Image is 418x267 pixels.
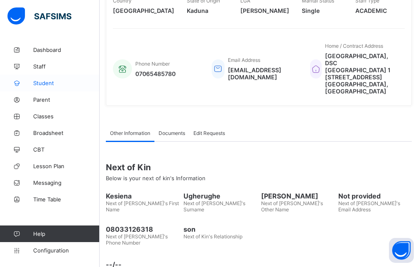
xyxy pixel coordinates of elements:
[338,200,400,213] span: Next of [PERSON_NAME]'s Email Address
[33,80,100,86] span: Student
[106,200,179,213] span: Next of [PERSON_NAME]'s First Name
[33,130,100,136] span: Broadsheet
[113,7,174,14] span: [GEOGRAPHIC_DATA]
[355,7,396,14] span: ACADEMIC
[33,163,100,169] span: Lesson Plan
[33,247,99,254] span: Configuration
[183,200,245,213] span: Next of [PERSON_NAME]'s Surname
[7,7,71,25] img: safsims
[325,52,396,95] span: [GEOGRAPHIC_DATA], DSC [GEOGRAPHIC_DATA] 1 [STREET_ADDRESS][GEOGRAPHIC_DATA], [GEOGRAPHIC_DATA]
[135,70,176,77] span: 07065485780
[106,162,412,172] span: Next of Kin
[183,233,242,240] span: Next of Kin's Relationship
[135,61,170,67] span: Phone Number
[33,63,100,70] span: Staff
[261,200,323,213] span: Next of [PERSON_NAME]'s Other Name
[110,130,150,136] span: Other Information
[106,225,179,233] span: 08033126318
[183,192,257,200] span: Ugherughe
[193,130,225,136] span: Edit Requests
[159,130,185,136] span: Documents
[183,225,257,233] span: son
[389,238,414,263] button: Open asap
[106,192,179,200] span: Kesiena
[261,192,335,200] span: [PERSON_NAME]
[33,96,100,103] span: Parent
[302,7,343,14] span: Single
[228,66,298,81] span: [EMAIL_ADDRESS][DOMAIN_NAME]
[106,175,205,181] span: Below is your next of kin's Information
[106,233,168,246] span: Next of [PERSON_NAME]'s Phone Number
[33,179,100,186] span: Messaging
[33,113,100,120] span: Classes
[338,192,412,200] span: Not provided
[33,47,100,53] span: Dashboard
[240,7,289,14] span: [PERSON_NAME]
[187,7,228,14] span: Kaduna
[33,230,99,237] span: Help
[33,196,100,203] span: Time Table
[325,43,383,49] span: Home / Contract Address
[33,146,100,153] span: CBT
[228,57,260,63] span: Email Address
